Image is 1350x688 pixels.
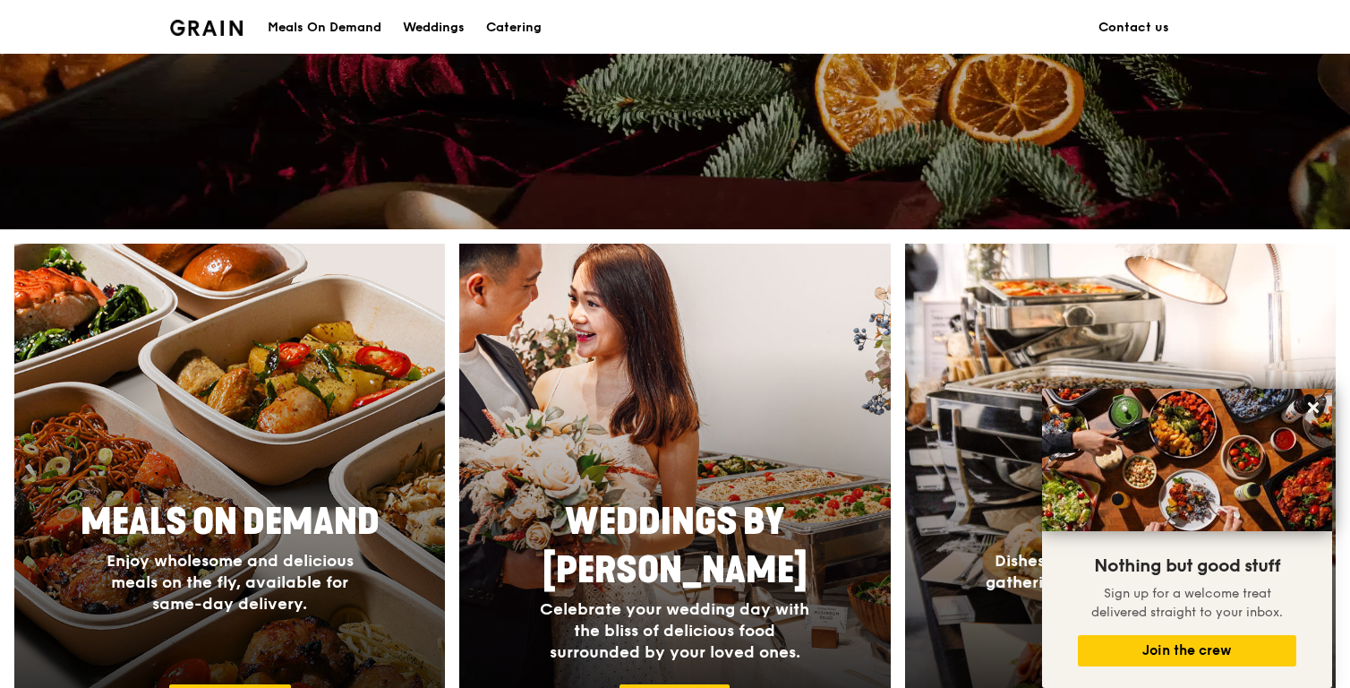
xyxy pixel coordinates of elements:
a: Contact us [1088,1,1180,55]
img: DSC07876-Edit02-Large.jpeg [1042,389,1332,531]
button: Join the crew [1078,635,1296,666]
span: Weddings by [PERSON_NAME] [543,501,807,592]
img: Grain [170,20,243,36]
button: Close [1299,393,1328,422]
span: Sign up for a welcome treat delivered straight to your inbox. [1091,586,1283,620]
a: Weddings [392,1,475,55]
div: Meals On Demand [268,1,381,55]
span: Meals On Demand [81,501,380,544]
span: Enjoy wholesome and delicious meals on the fly, available for same-day delivery. [107,551,354,614]
span: Celebrate your wedding day with the bliss of delicious food surrounded by your loved ones. [540,599,809,662]
div: Catering [486,1,542,55]
span: Nothing but good stuff [1094,555,1280,577]
a: Catering [475,1,552,55]
div: Weddings [403,1,465,55]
